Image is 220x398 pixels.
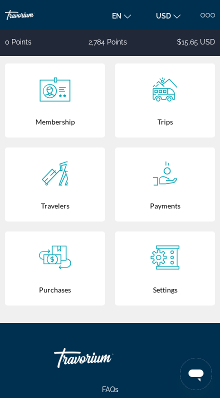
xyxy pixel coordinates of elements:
[107,8,136,23] button: Change language
[5,231,105,305] a: Purchases
[92,385,128,393] a: FAQs
[180,358,212,390] iframe: Button to launch messaging window
[10,273,100,305] div: Purchases
[120,105,210,137] div: Trips
[112,12,121,20] span: en
[5,63,105,137] a: Membership
[102,385,118,393] span: FAQs
[177,38,215,46] p: $15.65 USD
[120,189,210,221] div: Payments
[54,343,154,373] a: Go Home
[10,189,100,221] div: Travelers
[10,105,100,137] div: Membership
[115,147,215,221] a: Payments
[120,273,210,305] div: Settings
[88,38,127,46] p: 2,784 Points
[156,12,171,20] span: USD
[115,231,215,305] a: Settings
[151,8,185,23] button: Change currency
[5,38,38,46] p: 0 Points
[115,63,215,137] a: Trips
[5,147,105,221] a: Travelers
